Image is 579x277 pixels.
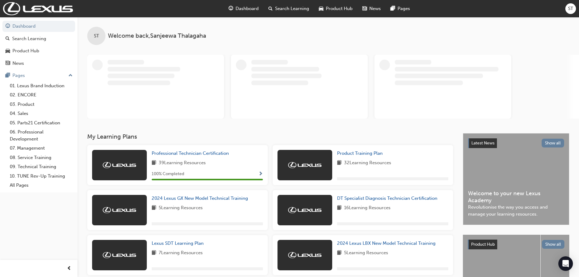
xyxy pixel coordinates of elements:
span: DT Specialist Diagnosis Technician Certification [337,196,437,201]
span: car-icon [5,48,10,54]
span: search-icon [268,5,273,12]
span: Product Hub [326,5,353,12]
h3: My Learning Plans [87,133,453,140]
a: News [2,58,75,69]
span: book-icon [337,204,342,212]
button: Show Progress [258,170,263,178]
span: Dashboard [236,5,259,12]
span: Pages [398,5,410,12]
div: Product Hub [12,47,39,54]
span: news-icon [362,5,367,12]
span: Latest News [471,140,495,146]
span: 2024 Lexus GX New Model Technical Training [152,196,248,201]
span: book-icon [152,159,156,167]
span: ST [94,33,99,40]
a: Professional Technician Certification [152,150,231,157]
a: Product HubShow all [468,240,564,249]
span: Product Training Plan [337,151,383,156]
a: 04. Sales [7,109,75,118]
span: Search Learning [275,5,309,12]
button: Show all [542,240,565,249]
button: Show all [542,139,564,147]
img: Trak [3,2,73,15]
a: 03. Product [7,100,75,109]
span: Show Progress [258,171,263,177]
span: ST [568,5,573,12]
span: 5 Learning Resources [159,204,203,212]
span: Lexus SDT Learning Plan [152,241,204,246]
img: Trak [288,252,322,258]
a: 2024 Lexus LBX New Model Technical Training [337,240,438,247]
a: guage-iconDashboard [224,2,264,15]
span: News [369,5,381,12]
a: 10. TUNE Rev-Up Training [7,171,75,181]
button: Pages [2,70,75,81]
span: search-icon [5,36,10,42]
span: Welcome back , Sanjeewa Thalagaha [108,33,206,40]
img: Trak [103,207,136,213]
span: up-icon [68,72,73,80]
span: 2024 Lexus LBX New Model Technical Training [337,241,436,246]
span: 39 Learning Resources [159,159,206,167]
a: pages-iconPages [386,2,415,15]
a: news-iconNews [357,2,386,15]
a: All Pages [7,181,75,190]
span: pages-icon [391,5,395,12]
a: Latest NewsShow all [468,138,564,148]
span: Professional Technician Certification [152,151,229,156]
div: Pages [12,72,25,79]
button: ST [565,3,576,14]
a: 08. Service Training [7,153,75,162]
span: 5 Learning Resources [344,249,388,257]
span: prev-icon [67,265,71,272]
a: 06. Professional Development [7,127,75,144]
a: DT Specialist Diagnosis Technician Certification [337,195,440,202]
img: Trak [103,252,136,258]
span: car-icon [319,5,323,12]
a: 05. Parts21 Certification [7,118,75,128]
a: search-iconSearch Learning [264,2,314,15]
a: 02. ENCORE [7,90,75,100]
span: news-icon [5,61,10,66]
img: Trak [288,162,322,168]
a: 01. Lexus Brand Induction [7,81,75,91]
span: 32 Learning Resources [344,159,391,167]
div: News [12,60,24,67]
a: car-iconProduct Hub [314,2,357,15]
a: Product Hub [2,45,75,57]
span: 100 % Completed [152,171,184,178]
a: 2024 Lexus GX New Model Technical Training [152,195,250,202]
a: Search Learning [2,33,75,44]
a: Lexus SDT Learning Plan [152,240,206,247]
span: Revolutionise the way you access and manage your learning resources. [468,204,564,217]
span: book-icon [337,249,342,257]
span: 16 Learning Resources [344,204,391,212]
span: book-icon [152,204,156,212]
span: pages-icon [5,73,10,78]
span: Welcome to your new Lexus Academy [468,190,564,204]
img: Trak [288,207,322,213]
div: Open Intercom Messenger [558,256,573,271]
span: guage-icon [229,5,233,12]
a: Dashboard [2,21,75,32]
span: Product Hub [471,242,495,247]
a: 09. Technical Training [7,162,75,171]
span: guage-icon [5,24,10,29]
span: book-icon [152,249,156,257]
img: Trak [103,162,136,168]
a: Latest NewsShow allWelcome to your new Lexus AcademyRevolutionise the way you access and manage y... [463,133,569,225]
span: book-icon [337,159,342,167]
span: 7 Learning Resources [159,249,203,257]
a: Product Training Plan [337,150,385,157]
a: 07. Management [7,144,75,153]
div: Search Learning [12,35,46,42]
button: DashboardSearch LearningProduct HubNews [2,19,75,70]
